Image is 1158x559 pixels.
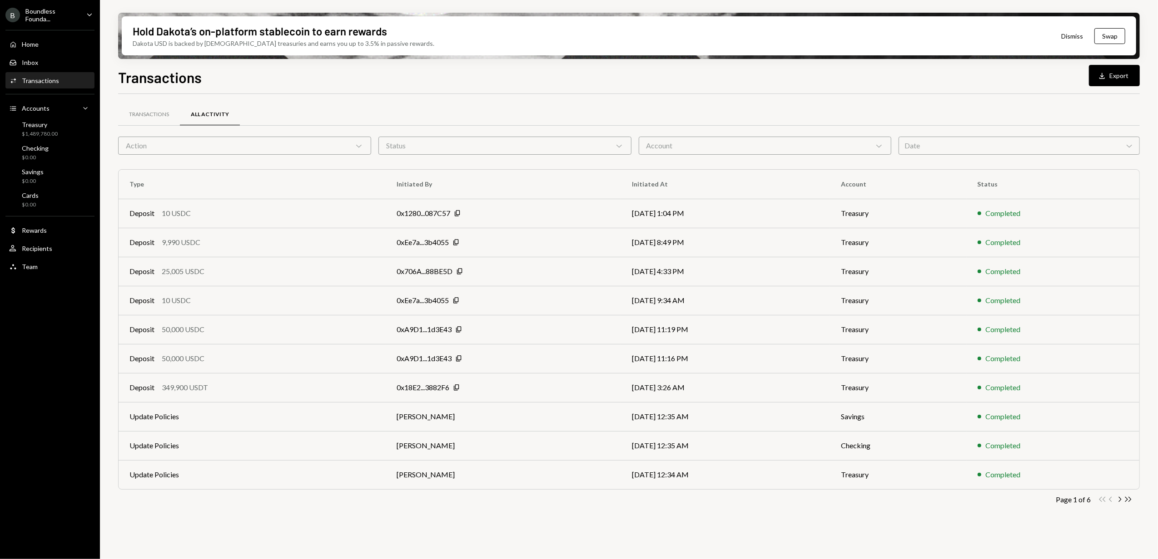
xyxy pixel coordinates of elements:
div: Deposit [129,237,154,248]
td: Update Policies [119,431,386,460]
div: 50,000 USDC [162,324,204,335]
td: Update Policies [119,402,386,431]
td: Treasury [830,199,966,228]
div: 0xA9D1...1d3E43 [397,324,452,335]
a: Home [5,36,94,52]
div: $0.00 [22,154,49,162]
div: Treasury [22,121,58,128]
div: All Activity [191,111,229,118]
div: Completed [986,353,1021,364]
a: Accounts [5,100,94,116]
td: [DATE] 3:26 AM [621,373,830,402]
h1: Transactions [118,68,202,86]
div: Team [22,263,38,270]
div: Accounts [22,104,50,112]
td: Update Policies [119,460,386,489]
div: Completed [986,266,1021,277]
button: Export [1089,65,1140,86]
a: All Activity [180,103,240,126]
th: Initiated By [386,170,621,199]
div: 10 USDC [162,295,191,306]
th: Account [830,170,966,199]
div: 25,005 USDC [162,266,204,277]
div: 0x1280...087C57 [397,208,450,219]
td: Checking [830,431,966,460]
a: Savings$0.00 [5,165,94,187]
div: Transactions [22,77,59,84]
div: Completed [986,440,1021,451]
div: Home [22,40,39,48]
td: [DATE] 1:04 PM [621,199,830,228]
button: Swap [1094,28,1125,44]
div: 10 USDC [162,208,191,219]
div: 0xEe7a...3b4055 [397,295,449,306]
div: Savings [22,168,44,176]
a: Cards$0.00 [5,189,94,211]
div: Transactions [129,111,169,118]
td: [DATE] 4:33 PM [621,257,830,286]
div: $1,489,780.00 [22,130,58,138]
div: Hold Dakota’s on-platform stablecoin to earn rewards [133,24,387,39]
div: Action [118,137,371,155]
div: Cards [22,191,39,199]
div: Completed [986,411,1021,422]
td: Treasury [830,228,966,257]
td: [DATE] 11:16 PM [621,344,830,373]
button: Dismiss [1050,25,1094,47]
div: $0.00 [22,177,44,185]
div: 0x706A...88BE5D [397,266,452,277]
td: [PERSON_NAME] [386,402,621,431]
td: [DATE] 8:49 PM [621,228,830,257]
div: Completed [986,295,1021,306]
div: Completed [986,324,1021,335]
div: Deposit [129,266,154,277]
div: 0xA9D1...1d3E43 [397,353,452,364]
a: Treasury$1,489,780.00 [5,118,94,140]
td: [DATE] 12:35 AM [621,431,830,460]
div: Rewards [22,226,47,234]
th: Type [119,170,386,199]
div: Recipients [22,245,52,252]
th: Initiated At [621,170,830,199]
td: [DATE] 9:34 AM [621,286,830,315]
div: 0xEe7a...3b4055 [397,237,449,248]
div: Deposit [129,295,154,306]
td: [DATE] 11:19 PM [621,315,830,344]
td: Treasury [830,257,966,286]
div: 0x18E2...3882F6 [397,382,449,393]
div: Account [639,137,892,155]
div: B [5,8,20,22]
div: Page 1 of 6 [1056,495,1091,504]
div: 9,990 USDC [162,237,200,248]
div: Completed [986,208,1021,219]
a: Checking$0.00 [5,142,94,163]
a: Transactions [118,103,180,126]
div: 50,000 USDC [162,353,204,364]
div: Checking [22,144,49,152]
td: Treasury [830,315,966,344]
td: [PERSON_NAME] [386,460,621,489]
a: Rewards [5,222,94,238]
div: Status [378,137,631,155]
td: Treasury [830,373,966,402]
th: Status [967,170,1139,199]
td: Treasury [830,460,966,489]
div: Completed [986,237,1021,248]
div: Deposit [129,382,154,393]
td: [DATE] 12:34 AM [621,460,830,489]
div: Deposit [129,324,154,335]
td: Treasury [830,286,966,315]
td: [PERSON_NAME] [386,431,621,460]
div: Completed [986,469,1021,480]
div: Boundless Founda... [25,7,79,23]
div: Deposit [129,353,154,364]
a: Recipients [5,240,94,256]
td: [DATE] 12:35 AM [621,402,830,431]
div: 349,900 USDT [162,382,208,393]
td: Savings [830,402,966,431]
td: Treasury [830,344,966,373]
div: Deposit [129,208,154,219]
a: Transactions [5,72,94,88]
div: Inbox [22,59,38,66]
a: Inbox [5,54,94,70]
